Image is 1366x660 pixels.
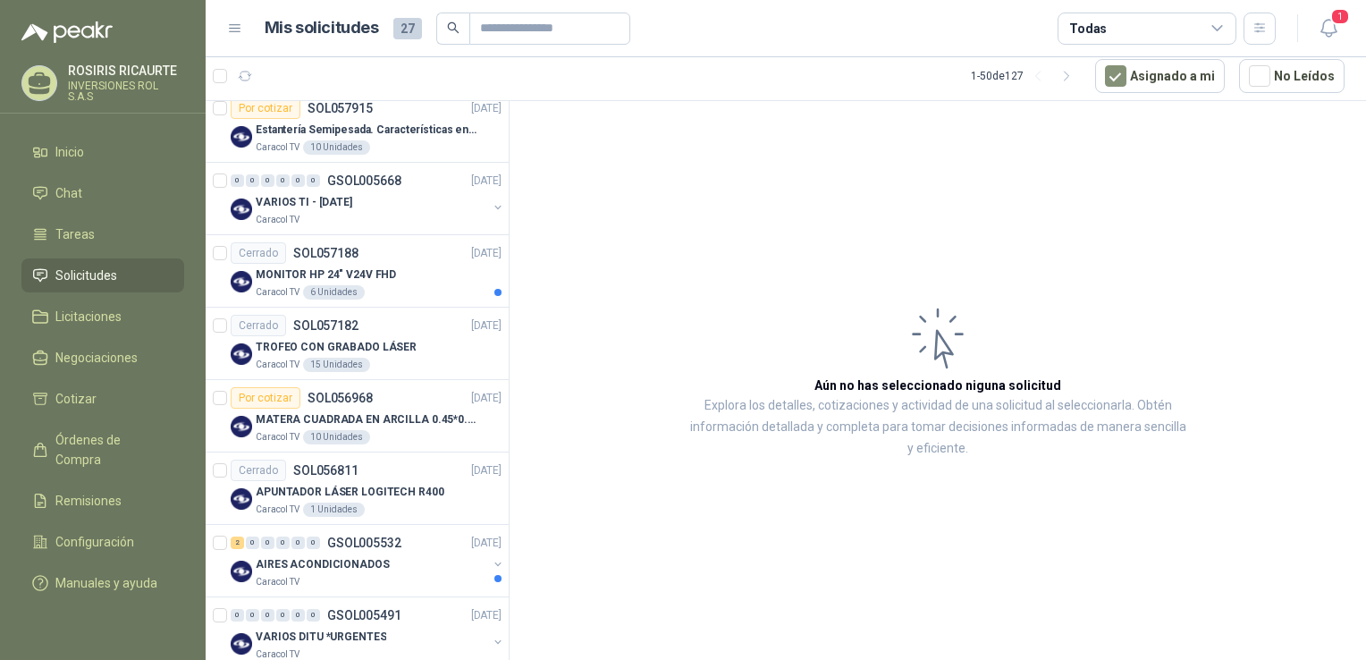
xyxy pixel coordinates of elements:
p: MATERA CUADRADA EN ARCILLA 0.45*0.45*0.40 [256,411,478,428]
span: Cotizar [55,389,97,409]
div: 0 [307,537,320,549]
p: INVERSIONES ROL S.A.S [68,80,184,102]
img: Logo peakr [21,21,113,43]
p: SOL057188 [293,247,358,259]
div: Cerrado [231,315,286,336]
button: Asignado a mi [1095,59,1225,93]
a: 2 0 0 0 0 0 GSOL005532[DATE] Company LogoAIRES ACONDICIONADOSCaracol TV [231,532,505,589]
p: VARIOS TI - [DATE] [256,194,352,211]
a: Licitaciones [21,300,184,334]
a: Configuración [21,525,184,559]
div: 0 [246,174,259,187]
p: ROSIRIS RICAURTE [68,64,184,77]
p: Explora los detalles, cotizaciones y actividad de una solicitud al seleccionarla. Obtén informaci... [688,395,1187,460]
img: Company Logo [231,126,252,148]
p: VARIOS DITU *URGENTES [256,629,386,646]
p: [DATE] [471,535,502,552]
a: Solicitudes [21,258,184,292]
p: [DATE] [471,173,502,190]
span: 1 [1330,8,1350,25]
a: Chat [21,176,184,210]
span: Chat [55,183,82,203]
p: Caracol TV [256,285,299,300]
img: Company Logo [231,488,252,510]
p: AIRES ACONDICIONADOS [256,556,390,573]
button: No Leídos [1239,59,1345,93]
p: APUNTADOR LÁSER LOGITECH R400 [256,484,444,501]
h1: Mis solicitudes [265,15,379,41]
div: Cerrado [231,460,286,481]
a: Negociaciones [21,341,184,375]
a: Inicio [21,135,184,169]
p: SOL057182 [293,319,358,332]
p: GSOL005668 [327,174,401,187]
div: Cerrado [231,242,286,264]
span: 27 [393,18,422,39]
img: Company Logo [231,561,252,582]
button: 1 [1312,13,1345,45]
div: 0 [276,174,290,187]
div: 0 [307,609,320,622]
div: 0 [291,609,305,622]
img: Company Logo [231,633,252,655]
p: SOL056968 [308,392,373,404]
div: 0 [246,609,259,622]
div: Por cotizar [231,387,300,409]
span: Configuración [55,532,134,552]
p: GSOL005491 [327,609,401,622]
p: Caracol TV [256,503,299,517]
p: [DATE] [471,245,502,262]
p: [DATE] [471,607,502,624]
img: Company Logo [231,271,252,292]
div: 1 Unidades [303,503,365,517]
div: Por cotizar [231,97,300,119]
div: 0 [261,537,274,549]
p: Caracol TV [256,358,299,372]
a: CerradoSOL057188[DATE] Company LogoMONITOR HP 24" V24V FHDCaracol TV6 Unidades [206,235,509,308]
span: Manuales y ayuda [55,573,157,593]
p: TROFEO CON GRABADO LÁSER [256,339,417,356]
img: Company Logo [231,416,252,437]
a: Órdenes de Compra [21,423,184,477]
div: 0 [246,537,259,549]
div: 2 [231,537,244,549]
a: Por cotizarSOL057915[DATE] Company LogoEstantería Semipesada. Características en el adjuntoCaraco... [206,90,509,163]
div: 0 [231,609,244,622]
span: Licitaciones [55,307,122,326]
span: Tareas [55,224,95,244]
span: Remisiones [55,491,122,511]
img: Company Logo [231,199,252,220]
span: Solicitudes [55,266,117,285]
p: GSOL005532 [327,537,401,549]
div: 0 [291,537,305,549]
div: 0 [276,609,290,622]
span: Negociaciones [55,348,138,368]
a: Remisiones [21,484,184,518]
a: Tareas [21,217,184,251]
p: Estantería Semipesada. Características en el adjunto [256,122,478,139]
div: 0 [276,537,290,549]
div: 0 [307,174,320,187]
span: search [447,21,460,34]
h3: Aún no has seleccionado niguna solicitud [814,376,1061,395]
img: Company Logo [231,343,252,365]
p: SOL056811 [293,464,358,477]
div: 15 Unidades [303,358,370,372]
p: Caracol TV [256,575,299,589]
p: Caracol TV [256,140,299,155]
div: Todas [1069,19,1107,38]
div: 0 [291,174,305,187]
span: Órdenes de Compra [55,430,167,470]
p: Caracol TV [256,430,299,444]
div: 0 [231,174,244,187]
a: Cotizar [21,382,184,416]
p: [DATE] [471,390,502,407]
span: Inicio [55,142,84,162]
div: 10 Unidades [303,430,370,444]
div: 0 [261,174,274,187]
div: 1 - 50 de 127 [971,62,1081,90]
a: Por cotizarSOL056968[DATE] Company LogoMATERA CUADRADA EN ARCILLA 0.45*0.45*0.40Caracol TV10 Unid... [206,380,509,453]
p: MONITOR HP 24" V24V FHD [256,267,396,283]
a: 0 0 0 0 0 0 GSOL005668[DATE] Company LogoVARIOS TI - [DATE]Caracol TV [231,170,505,227]
div: 0 [261,609,274,622]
